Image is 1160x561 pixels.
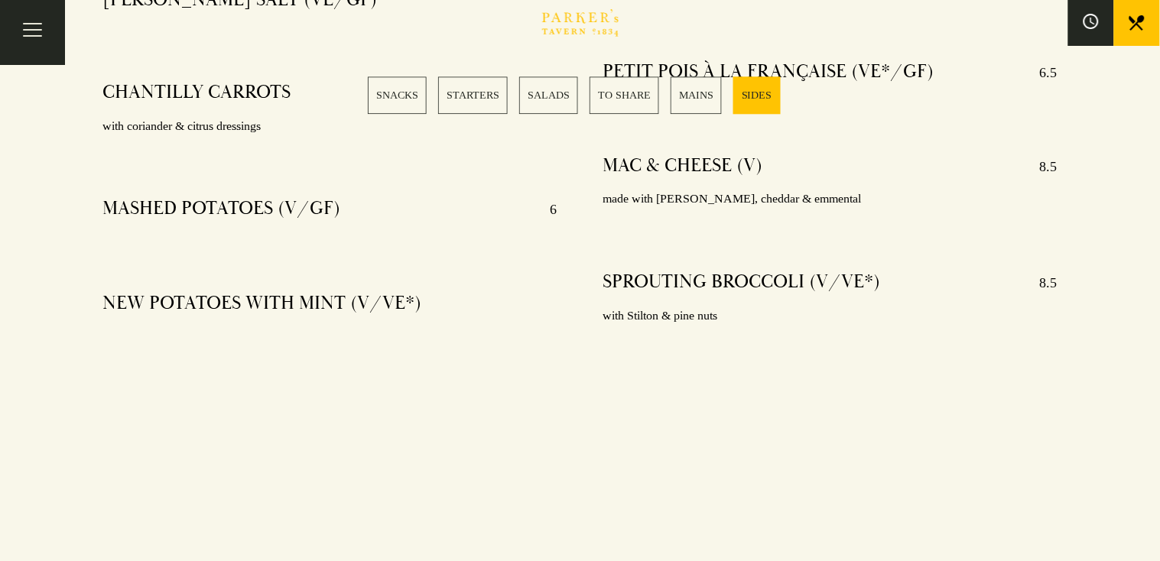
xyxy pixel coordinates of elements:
[671,76,722,114] a: 5 / 6
[603,188,1058,210] p: made with [PERSON_NAME], cheddar & emmental
[603,271,881,295] h4: SPROUTING BROCCOLI (V/VE*)
[102,292,421,315] h4: NEW POTATOES WITH MINT (V/VE*)
[603,154,763,179] h4: MAC & CHEESE (V)
[102,197,340,222] h4: MASHED POTATOES (V/GF)
[1025,271,1058,295] p: 8.5
[438,76,508,114] a: 2 / 6
[1025,154,1058,179] p: 8.5
[519,76,578,114] a: 3 / 6
[733,76,781,114] a: 6 / 6
[535,197,557,222] p: 6
[368,76,427,114] a: 1 / 6
[603,305,1058,327] p: with Stilton & pine nuts
[590,76,659,114] a: 4 / 6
